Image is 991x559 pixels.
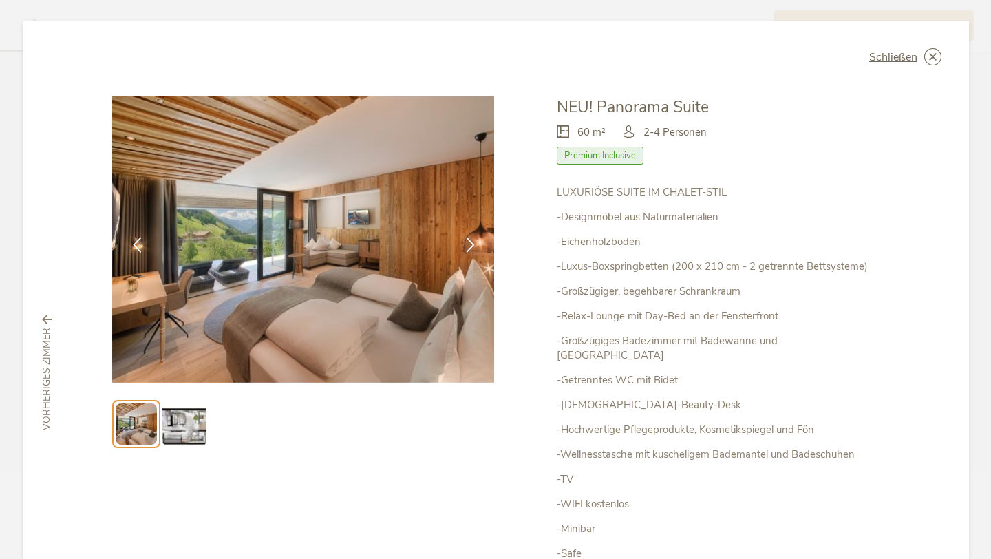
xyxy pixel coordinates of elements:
p: -Großzügiges Badezimmer mit Badewanne und [GEOGRAPHIC_DATA] [557,334,879,363]
p: -[DEMOGRAPHIC_DATA]-Beauty-Desk [557,398,879,412]
span: vorheriges Zimmer [40,328,54,430]
p: -Hochwertige Pflegeprodukte, Kosmetikspiegel und Fön [557,423,879,437]
p: -Luxus-Boxspringbetten (200 x 210 cm - 2 getrennte Bettsysteme) [557,260,879,274]
span: Schließen [869,52,917,63]
p: -Relax-Lounge mit Day-Bed an der Fensterfront [557,309,879,324]
p: -Großzügiger, begehbarer Schrankraum [557,284,879,299]
img: Preview [116,403,157,445]
span: NEU! Panorama Suite [557,96,709,118]
img: NEU! Panorama Suite [112,96,494,383]
p: LUXURIÖSE SUITE IM CHALET-STIL [557,185,879,200]
img: Preview [162,402,206,446]
p: -Designmöbel aus Naturmaterialien [557,210,879,224]
p: -Getrenntes WC mit Bidet [557,373,879,388]
p: -Wellnesstasche mit kuscheligem Bademantel und Badeschuhen [557,447,879,462]
span: 60 m² [577,125,606,140]
span: Premium Inclusive [557,147,643,165]
p: -Eichenholzboden [557,235,879,249]
span: 2-4 Personen [643,125,707,140]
